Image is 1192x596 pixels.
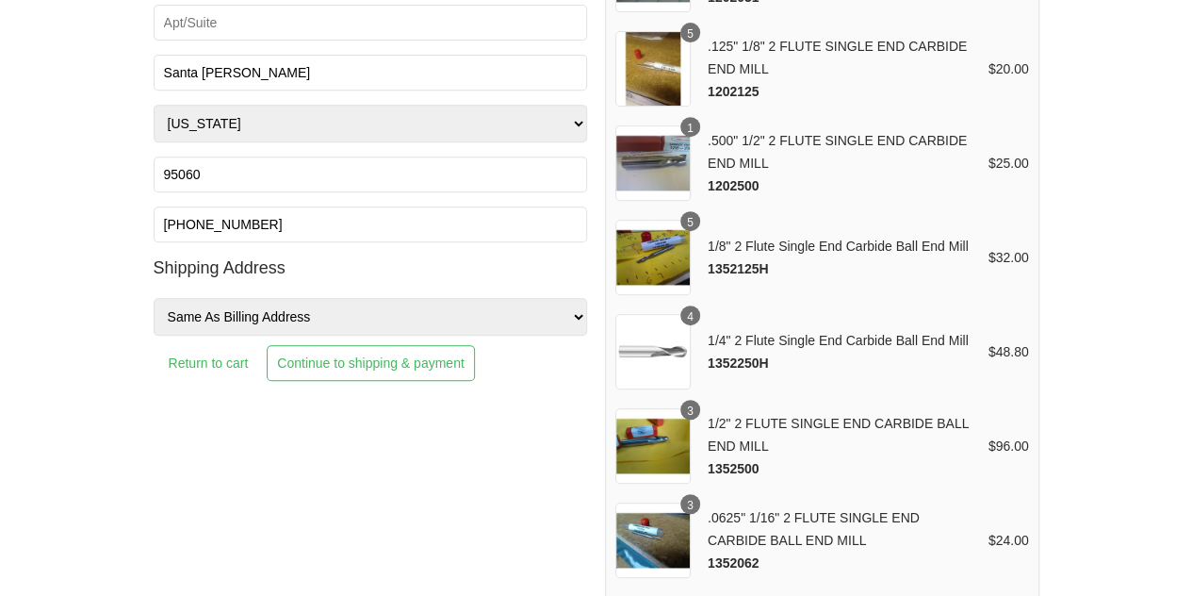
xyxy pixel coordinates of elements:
[680,494,700,514] div: 3
[615,408,691,484] img: 1/2" 2 FLUTE SINGLE END CARBIDE BALL END MILL
[154,55,588,91] input: City
[708,178,759,193] span: 1202500
[154,340,264,386] a: Return to cart
[615,220,691,295] img: 1/8" 2 Flute Single End Carbide Ball End Mill
[700,129,988,197] div: .500" 1/2" 2 FLUTE SINGLE END CARBIDE END MILL
[988,340,1029,363] div: $48.80
[700,506,988,574] div: .0625" 1/16" 2 FLUTE SINGLE END CARBIDE BALL END MILL
[615,503,691,578] img: .0625" 1/16" 2 FLUTE SINGLE END CARBIDE BALL END MILL
[154,252,588,284] h3: Shipping address
[680,23,700,42] div: 5
[680,400,700,420] div: 3
[708,555,759,571] span: 1352062
[708,461,759,476] span: 1352500
[680,306,700,325] div: 4
[267,345,474,381] input: Continue to shipping & payment
[988,246,1029,269] div: $32.00
[700,412,988,480] div: 1/2" 2 FLUTE SINGLE END CARBIDE BALL END MILL
[680,211,700,231] div: 5
[154,5,588,41] input: Apt/Suite
[700,329,988,374] div: 1/4" 2 Flute Single End Carbide Ball End Mill
[708,261,769,276] span: 1352125H
[615,31,691,107] img: .125" 1/8" 2 FLUTE SINGLE END CARBIDE END MILL
[615,314,691,389] img: 1/4" 2 Flute Single End Carbide Ball End Mill
[708,84,759,99] span: 1202125
[708,356,769,371] span: 1352250H
[154,207,588,242] input: Phone Number
[154,157,588,192] input: ZIP/Postal
[988,152,1029,174] div: $25.00
[988,435,1029,457] div: $96.00
[700,235,988,280] div: 1/8" 2 Flute Single End Carbide Ball End Mill
[700,35,988,103] div: .125" 1/8" 2 FLUTE SINGLE END CARBIDE END MILL
[988,529,1029,552] div: $24.00
[615,125,691,201] img: .500" 1/2" 2 FLUTE SINGLE END CARBIDE END MILL
[680,117,700,137] div: 1
[988,58,1029,80] div: $20.00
